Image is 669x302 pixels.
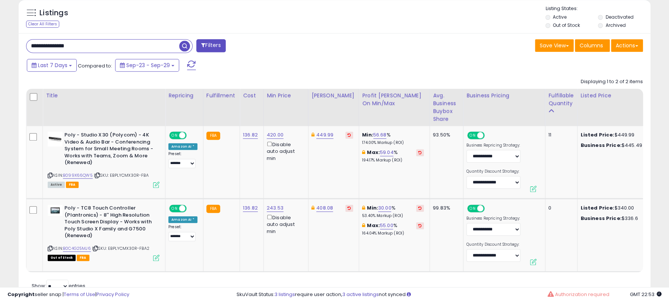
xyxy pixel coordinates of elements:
[362,140,424,145] p: 174.00% Markup (ROI)
[545,5,650,12] p: Listing States:
[548,132,571,138] div: 11
[580,215,621,222] b: Business Price:
[63,172,93,179] a: B099X66QW5
[26,21,59,28] div: Clear All Filters
[553,22,580,28] label: Out of Stock
[367,222,380,229] b: Max:
[605,22,625,28] label: Archived
[168,92,200,100] div: Repricing
[468,205,477,212] span: ON
[237,291,662,298] div: SkuVault Status: require user action, not synced.
[580,131,614,138] b: Listed Price:
[168,216,197,223] div: Amazon AI *
[206,92,237,100] div: Fulfillment
[27,59,77,72] button: Last 7 Days
[580,204,614,211] b: Listed Price:
[186,132,197,139] span: OFF
[580,142,621,149] b: Business Price:
[64,291,95,298] a: Terms of Use
[630,291,662,298] span: 2025-10-7 22:53 GMT
[78,62,112,69] span: Compared to:
[468,132,477,139] span: ON
[380,222,393,229] a: 55.00
[580,42,603,49] span: Columns
[267,92,305,100] div: Min Price
[66,182,79,188] span: FBA
[275,291,295,298] a: 3 listings
[362,132,424,145] div: %
[466,242,520,247] label: Quantity Discount Strategy:
[535,39,574,52] button: Save View
[32,282,85,289] span: Show: entries
[96,291,129,298] a: Privacy Policy
[168,224,197,241] div: Preset:
[466,169,520,174] label: Quantity Discount Strategy:
[342,291,379,298] a: 3 active listings
[548,92,574,107] div: Fulfillable Quantity
[380,149,394,156] a: 59.04
[46,92,162,100] div: Title
[267,140,302,162] div: Disable auto adjust min
[483,205,495,212] span: OFF
[580,142,642,149] div: $445.49
[48,205,63,216] img: 314ab-Y90RL._SL40_.jpg
[267,204,283,212] a: 243.53
[362,222,424,236] div: %
[48,132,159,187] div: ASIN:
[362,92,427,107] div: Profit [PERSON_NAME] on Min/Max
[433,205,457,211] div: 99.83%
[311,92,356,100] div: [PERSON_NAME]
[48,255,76,261] span: All listings that are currently out of stock and unavailable for purchase on Amazon
[359,89,429,126] th: The percentage added to the cost of goods (COGS) that forms the calculator for Min & Max prices.
[362,131,373,138] b: Min:
[267,131,283,139] a: 420.00
[206,132,220,140] small: FBA
[483,132,495,139] span: OFF
[466,143,520,148] label: Business Repricing Strategy:
[196,39,225,52] button: Filters
[243,92,260,100] div: Cost
[367,149,380,156] b: Max:
[316,204,333,212] a: 408.08
[115,59,179,72] button: Sep-23 - Sep-29
[580,132,642,138] div: $449.99
[48,132,63,147] img: 31ftRchFbVL._SL40_.jpg
[48,205,159,260] div: ASIN:
[580,205,642,211] div: $340.00
[611,39,643,52] button: Actions
[316,131,333,139] a: 449.99
[466,92,542,100] div: Business Pricing
[553,14,567,20] label: Active
[548,205,571,211] div: 0
[7,291,35,298] strong: Copyright
[206,205,220,213] small: FBA
[378,204,391,212] a: 30.00
[362,213,424,218] p: 53.40% Markup (ROI)
[38,62,67,69] span: Last 7 Days
[64,132,155,168] b: Poly - Studio X30 (Polycom) - 4K Video & Audio Bar - Conferencing System for Small Meeting Rooms ...
[267,213,302,235] div: Disable auto adjust min
[580,92,645,100] div: Listed Price
[575,39,610,52] button: Columns
[362,158,424,163] p: 194.17% Markup (ROI)
[605,14,633,20] label: Deactivated
[168,143,197,150] div: Amazon AI *
[48,182,65,188] span: All listings currently available for purchase on Amazon
[94,172,149,178] span: | SKU: EBPLYCMX30R-FBA
[63,245,91,252] a: B0C4G25MJ6
[186,205,197,212] span: OFF
[362,231,424,236] p: 164.04% Markup (ROI)
[373,131,387,139] a: 56.68
[126,62,170,69] span: Sep-23 - Sep-29
[367,204,378,211] b: Min:
[92,245,149,251] span: | SKU: EBPLYCMX30R-FBA2
[581,78,643,85] div: Displaying 1 to 2 of 2 items
[243,131,258,139] a: 136.82
[362,149,424,163] div: %
[433,92,460,123] div: Avg. Business Buybox Share
[170,132,179,139] span: ON
[168,151,197,168] div: Preset:
[170,205,179,212] span: ON
[243,204,258,212] a: 136.82
[555,291,609,298] span: Authorization required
